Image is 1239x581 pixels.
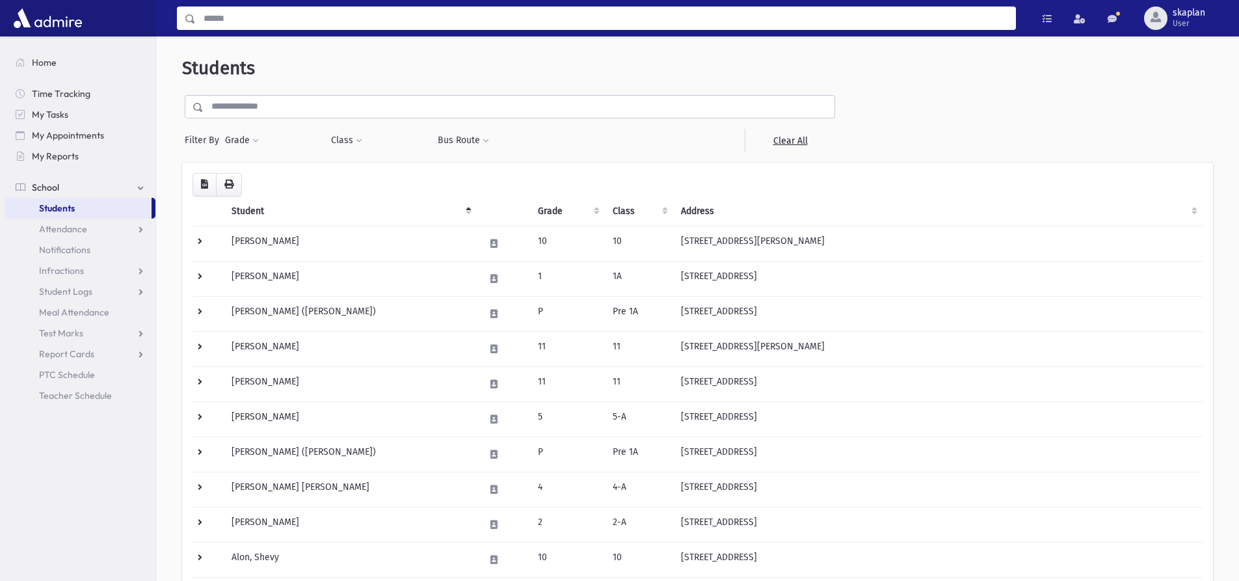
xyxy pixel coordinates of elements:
[5,239,155,260] a: Notifications
[673,366,1203,401] td: [STREET_ADDRESS]
[673,437,1203,472] td: [STREET_ADDRESS]
[673,331,1203,366] td: [STREET_ADDRESS][PERSON_NAME]
[673,542,1203,577] td: [STREET_ADDRESS]
[39,244,90,256] span: Notifications
[32,57,57,68] span: Home
[39,327,83,339] span: Test Marks
[605,507,673,542] td: 2-A
[224,401,477,437] td: [PERSON_NAME]
[5,281,155,302] a: Student Logs
[32,182,59,193] span: School
[605,437,673,472] td: Pre 1A
[39,223,87,235] span: Attendance
[193,173,217,196] button: CSV
[224,261,477,296] td: [PERSON_NAME]
[5,344,155,364] a: Report Cards
[530,296,605,331] td: P
[224,129,260,152] button: Grade
[745,129,835,152] a: Clear All
[1173,18,1205,29] span: User
[605,542,673,577] td: 10
[216,173,242,196] button: Print
[39,390,112,401] span: Teacher Schedule
[530,542,605,577] td: 10
[5,323,155,344] a: Test Marks
[530,331,605,366] td: 11
[530,366,605,401] td: 11
[39,286,92,297] span: Student Logs
[530,472,605,507] td: 4
[530,437,605,472] td: P
[530,226,605,261] td: 10
[224,437,477,472] td: [PERSON_NAME] ([PERSON_NAME])
[605,296,673,331] td: Pre 1A
[605,226,673,261] td: 10
[32,109,68,120] span: My Tasks
[530,261,605,296] td: 1
[224,542,477,577] td: Alon, Shevy
[673,196,1203,226] th: Address: activate to sort column ascending
[39,348,94,360] span: Report Cards
[32,129,104,141] span: My Appointments
[5,260,155,281] a: Infractions
[530,196,605,226] th: Grade: activate to sort column ascending
[32,88,90,100] span: Time Tracking
[673,296,1203,331] td: [STREET_ADDRESS]
[39,306,109,318] span: Meal Attendance
[673,261,1203,296] td: [STREET_ADDRESS]
[1173,8,1205,18] span: skaplan
[673,401,1203,437] td: [STREET_ADDRESS]
[530,401,605,437] td: 5
[5,146,155,167] a: My Reports
[673,472,1203,507] td: [STREET_ADDRESS]
[605,261,673,296] td: 1A
[5,219,155,239] a: Attendance
[224,331,477,366] td: [PERSON_NAME]
[605,331,673,366] td: 11
[5,125,155,146] a: My Appointments
[224,296,477,331] td: [PERSON_NAME] ([PERSON_NAME])
[5,385,155,406] a: Teacher Schedule
[673,226,1203,261] td: [STREET_ADDRESS][PERSON_NAME]
[32,150,79,162] span: My Reports
[5,198,152,219] a: Students
[605,401,673,437] td: 5-A
[182,57,255,79] span: Students
[437,129,490,152] button: Bus Route
[530,507,605,542] td: 2
[5,104,155,125] a: My Tasks
[605,472,673,507] td: 4-A
[224,472,477,507] td: [PERSON_NAME] [PERSON_NAME]
[5,302,155,323] a: Meal Attendance
[5,364,155,385] a: PTC Schedule
[39,202,75,214] span: Students
[5,177,155,198] a: School
[224,366,477,401] td: [PERSON_NAME]
[224,196,477,226] th: Student: activate to sort column descending
[605,196,673,226] th: Class: activate to sort column ascending
[10,5,85,31] img: AdmirePro
[39,265,84,277] span: Infractions
[5,52,155,73] a: Home
[673,507,1203,542] td: [STREET_ADDRESS]
[330,129,363,152] button: Class
[224,507,477,542] td: [PERSON_NAME]
[196,7,1015,30] input: Search
[185,133,224,147] span: Filter By
[605,366,673,401] td: 11
[39,369,95,381] span: PTC Schedule
[224,226,477,261] td: [PERSON_NAME]
[5,83,155,104] a: Time Tracking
